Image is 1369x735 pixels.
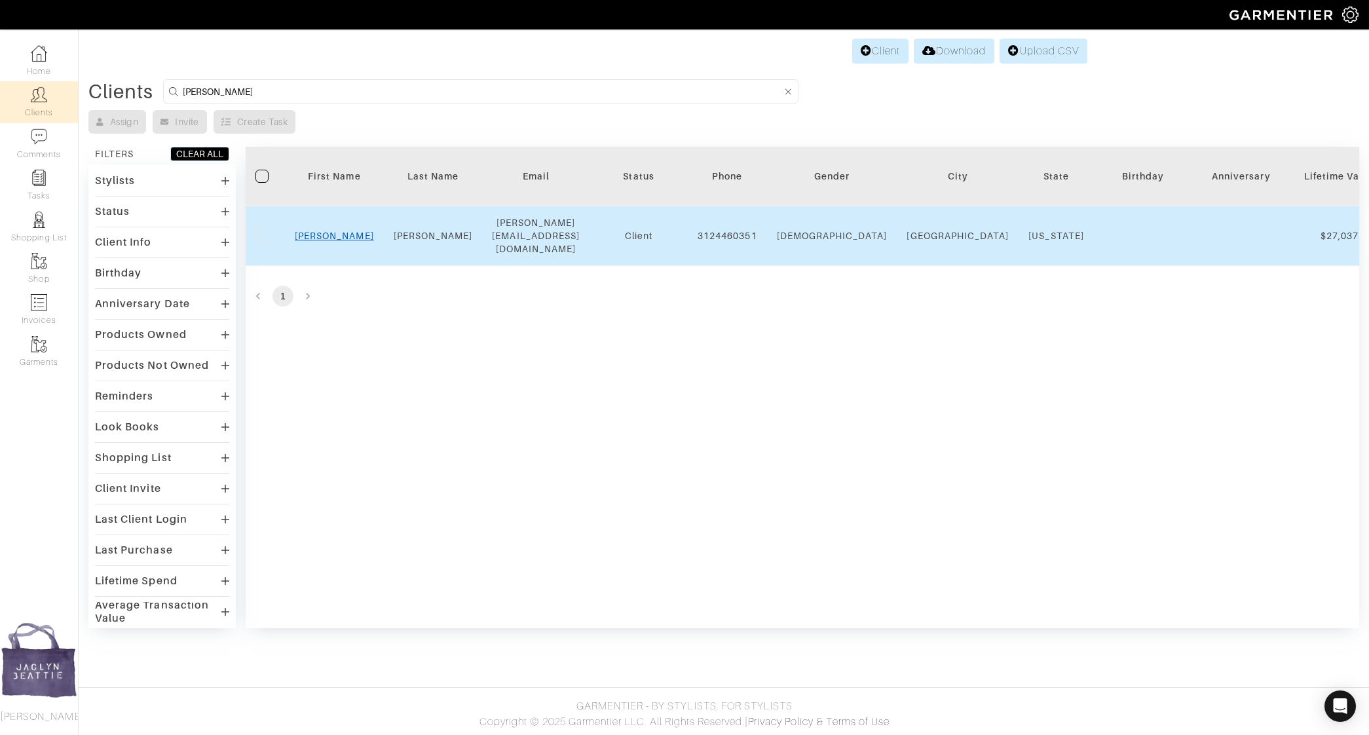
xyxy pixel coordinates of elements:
div: Last Purchase [95,544,173,557]
div: [DEMOGRAPHIC_DATA] [777,229,888,242]
div: [US_STATE] [1028,229,1084,242]
div: Status [599,170,678,183]
div: Lifetime Spend [95,575,178,588]
a: Client [852,39,909,64]
input: Search by name, email, phone, city, or state [183,83,782,100]
div: Average Transaction Value [95,599,221,625]
div: Email [492,170,580,183]
th: Toggle SortBy [384,147,483,206]
div: Client [599,229,678,242]
div: Last Client Login [95,513,187,526]
div: Open Intercom Messenger [1324,690,1356,722]
div: Anniversary Date [95,297,190,311]
div: Client Info [95,236,152,249]
div: Last Name [394,170,473,183]
img: garments-icon-b7da505a4dc4fd61783c78ac3ca0ef83fa9d6f193b1c9dc38574b1d14d53ca28.png [31,253,47,269]
div: Gender [777,170,888,183]
img: orders-icon-0abe47150d42831381b5fb84f609e132dff9fe21cb692f30cb5eec754e2cba89.png [31,294,47,311]
div: Reminders [95,390,153,403]
th: Toggle SortBy [285,147,384,206]
div: First Name [295,170,374,183]
img: comment-icon-a0a6a9ef722e966f86d9cbdc48e553b5cf19dbc54f86b18d962a5391bc8f6eb6.png [31,128,47,145]
div: Status [95,205,130,218]
th: Toggle SortBy [767,147,897,206]
div: [GEOGRAPHIC_DATA] [907,229,1009,242]
div: Phone [698,170,757,183]
img: stylists-icon-eb353228a002819b7ec25b43dbf5f0378dd9e0616d9560372ff212230b889e62.png [31,212,47,228]
button: CLEAR ALL [170,147,229,161]
a: Privacy Policy & Terms of Use [748,716,890,728]
div: Birthday [1104,170,1182,183]
a: [PERSON_NAME] [394,231,473,241]
div: CLEAR ALL [176,147,223,160]
img: garmentier-logo-header-white-b43fb05a5012e4ada735d5af1a66efaba907eab6374d6393d1fbf88cb4ef424d.png [1223,3,1342,26]
div: Clients [88,85,153,98]
nav: pagination navigation [246,286,1359,307]
div: Stylists [95,174,135,187]
img: clients-icon-6bae9207a08558b7cb47a8932f037763ab4055f8c8b6bfacd5dc20c3e0201464.png [31,86,47,103]
div: Birthday [95,267,141,280]
div: Anniversary [1202,170,1281,183]
span: Copyright © 2025 Garmentier LLC. All Rights Reserved. [479,716,745,728]
div: Shopping List [95,451,172,464]
th: Toggle SortBy [1192,147,1290,206]
div: FILTERS [95,147,134,160]
div: Look Books [95,421,160,434]
th: Toggle SortBy [1094,147,1192,206]
a: Download [914,39,994,64]
div: Products Owned [95,328,187,341]
img: garments-icon-b7da505a4dc4fd61783c78ac3ca0ef83fa9d6f193b1c9dc38574b1d14d53ca28.png [31,336,47,352]
th: Toggle SortBy [590,147,688,206]
div: 3124460351 [698,229,757,242]
div: [PERSON_NAME][EMAIL_ADDRESS][DOMAIN_NAME] [492,216,580,255]
a: Upload CSV [1000,39,1087,64]
div: City [907,170,1009,183]
div: Client Invite [95,482,161,495]
div: State [1028,170,1084,183]
img: reminder-icon-8004d30b9f0a5d33ae49ab947aed9ed385cf756f9e5892f1edd6e32f2345188e.png [31,170,47,186]
button: page 1 [272,286,293,307]
a: [PERSON_NAME] [295,231,374,241]
div: Products Not Owned [95,359,209,372]
img: gear-icon-white-bd11855cb880d31180b6d7d6211b90ccbf57a29d726f0c71d8c61bd08dd39cc2.png [1342,7,1359,23]
img: dashboard-icon-dbcd8f5a0b271acd01030246c82b418ddd0df26cd7fceb0bd07c9910d44c42f6.png [31,45,47,62]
